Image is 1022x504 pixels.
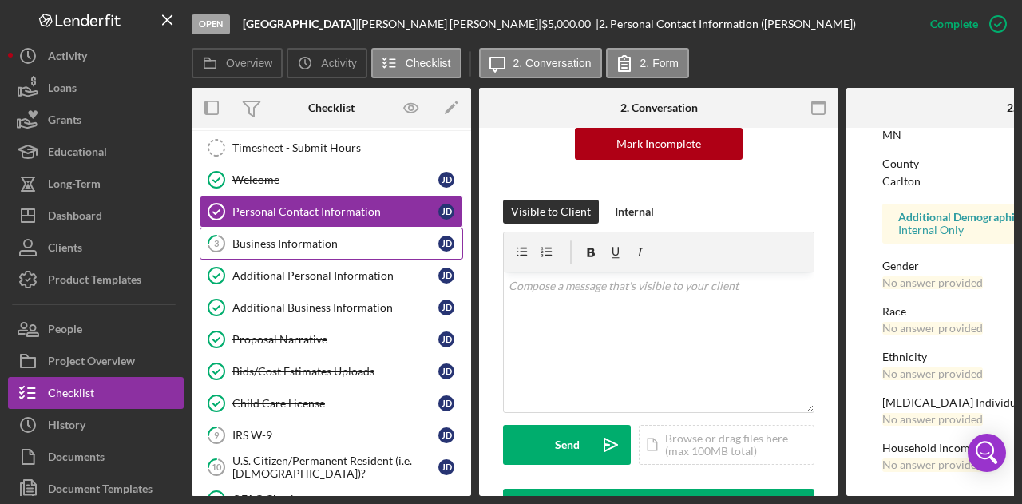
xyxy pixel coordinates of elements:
a: Child Care LicenseJD [200,387,463,419]
button: History [8,409,184,441]
div: J D [438,172,454,188]
a: Educational [8,136,184,168]
div: History [48,409,85,445]
div: No answer provided [882,458,983,471]
div: IRS W-9 [232,429,438,442]
button: Documents [8,441,184,473]
div: J D [438,331,454,347]
div: Dashboard [48,200,102,236]
div: Internal [615,200,654,224]
a: Dashboard [8,200,184,232]
a: Proposal NarrativeJD [200,323,463,355]
a: 10U.S. Citizen/Permanent Resident (i.e. [DEMOGRAPHIC_DATA])?JD [200,451,463,483]
div: No answer provided [882,276,983,289]
b: [GEOGRAPHIC_DATA] [243,17,355,30]
div: [PERSON_NAME] [PERSON_NAME] | [358,18,541,30]
a: Timesheet - Submit Hours [200,132,463,164]
button: Visible to Client [503,200,599,224]
button: Loans [8,72,184,104]
div: Documents [48,441,105,477]
button: Grants [8,104,184,136]
div: Child Care License [232,397,438,410]
div: J D [438,395,454,411]
tspan: 3 [214,238,219,248]
button: 2. Form [606,48,689,78]
div: Grants [48,104,81,140]
a: 3Business InformationJD [200,228,463,260]
button: Activity [287,48,366,78]
div: $5,000.00 [541,18,596,30]
div: Timesheet - Submit Hours [232,141,462,154]
div: Carlton [882,175,921,188]
button: Internal [607,200,662,224]
a: Bids/Cost Estimates UploadsJD [200,355,463,387]
a: Additional Personal InformationJD [200,260,463,292]
div: Open Intercom Messenger [968,434,1006,472]
div: J D [438,300,454,315]
button: Long-Term [8,168,184,200]
button: 2. Conversation [479,48,602,78]
button: Overview [192,48,283,78]
div: J D [438,236,454,252]
div: J D [438,459,454,475]
div: Additional Personal Information [232,269,438,282]
div: Visible to Client [511,200,591,224]
button: Clients [8,232,184,264]
label: Checklist [406,57,451,69]
div: Activity [48,40,87,76]
button: Mark Incomplete [575,128,743,160]
label: 2. Form [640,57,679,69]
div: 2. Conversation [620,101,698,114]
a: WelcomeJD [200,164,463,196]
div: Checklist [308,101,355,114]
div: | 2. Personal Contact Information ([PERSON_NAME]) [596,18,856,30]
button: Product Templates [8,264,184,296]
div: Mark Incomplete [616,128,701,160]
div: J D [438,268,454,284]
div: Business Information [232,237,438,250]
div: Bids/Cost Estimates Uploads [232,365,438,378]
div: Welcome [232,173,438,186]
label: 2. Conversation [513,57,592,69]
label: Overview [226,57,272,69]
div: Personal Contact Information [232,205,438,218]
button: Activity [8,40,184,72]
a: 9IRS W-9JD [200,419,463,451]
button: Project Overview [8,345,184,377]
button: Complete [914,8,1014,40]
div: No answer provided [882,322,983,335]
div: Send [555,425,580,465]
button: People [8,313,184,345]
a: Personal Contact InformationJD [200,196,463,228]
div: No answer provided [882,413,983,426]
div: | [243,18,358,30]
div: No answer provided [882,367,983,380]
div: Project Overview [48,345,135,381]
div: Long-Term [48,168,101,204]
tspan: 9 [214,430,220,440]
div: Loans [48,72,77,108]
div: J D [438,427,454,443]
div: J D [438,204,454,220]
div: U.S. Citizen/Permanent Resident (i.e. [DEMOGRAPHIC_DATA])? [232,454,438,480]
div: Clients [48,232,82,268]
div: MN [882,129,901,141]
div: Open [192,14,230,34]
button: Checklist [8,377,184,409]
div: Proposal Narrative [232,333,438,346]
label: Activity [321,57,356,69]
div: Educational [48,136,107,172]
div: Product Templates [48,264,141,300]
button: Checklist [371,48,461,78]
button: Send [503,425,631,465]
